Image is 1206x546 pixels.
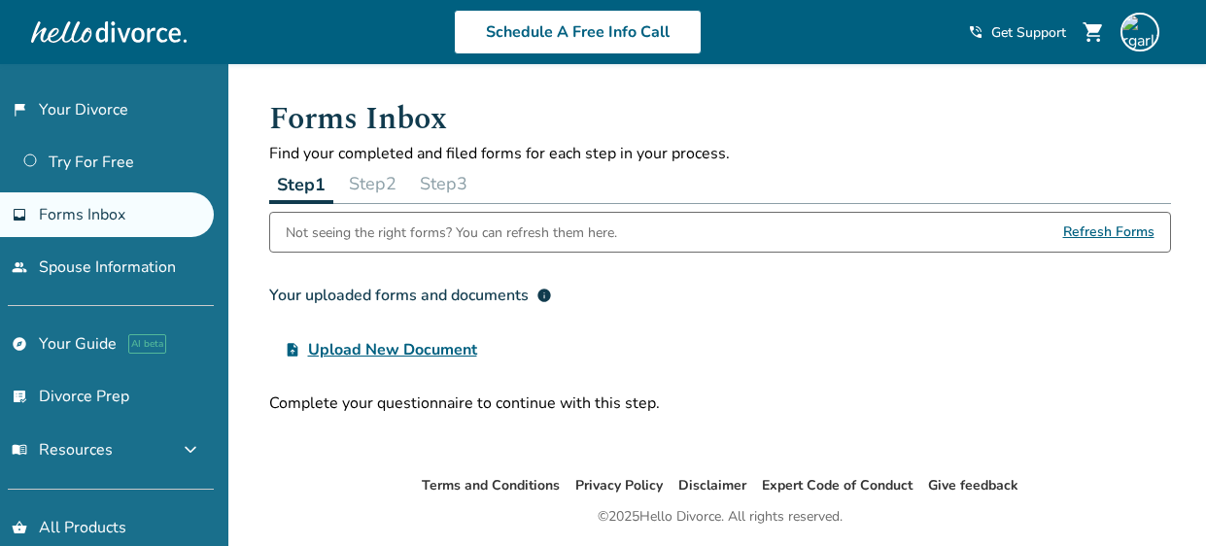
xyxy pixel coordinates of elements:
span: people [12,259,27,275]
span: explore [12,336,27,352]
li: Disclaimer [678,474,746,497]
span: inbox [12,207,27,222]
a: Schedule A Free Info Call [454,10,702,54]
span: Resources [12,439,113,461]
div: © 2025 Hello Divorce. All rights reserved. [598,505,843,529]
div: Not seeing the right forms? You can refresh them here. [286,213,617,252]
span: Refresh Forms [1063,213,1154,252]
span: info [536,288,552,303]
span: Forms Inbox [39,204,125,225]
span: expand_more [179,438,202,461]
button: Step3 [412,164,475,203]
h1: Forms Inbox [269,95,1171,143]
span: phone_in_talk [968,24,983,40]
div: Your uploaded forms and documents [269,284,552,307]
span: shopping_basket [12,520,27,535]
span: list_alt_check [12,389,27,404]
span: Get Support [991,23,1066,42]
div: Complete your questionnaire to continue with this step. [269,392,1171,414]
img: rgarlick02@gmail.com [1120,13,1159,51]
button: Step2 [341,164,404,203]
p: Find your completed and filed forms for each step in your process. [269,143,1171,164]
li: Give feedback [928,474,1018,497]
span: AI beta [128,334,166,354]
span: upload_file [285,342,300,358]
a: Terms and Conditions [422,476,560,495]
span: Upload New Document [308,338,477,361]
span: shopping_cart [1082,20,1105,44]
a: phone_in_talkGet Support [968,23,1066,42]
a: Privacy Policy [575,476,663,495]
button: Step1 [269,164,333,204]
span: flag_2 [12,102,27,118]
a: Expert Code of Conduct [762,476,913,495]
span: menu_book [12,442,27,458]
